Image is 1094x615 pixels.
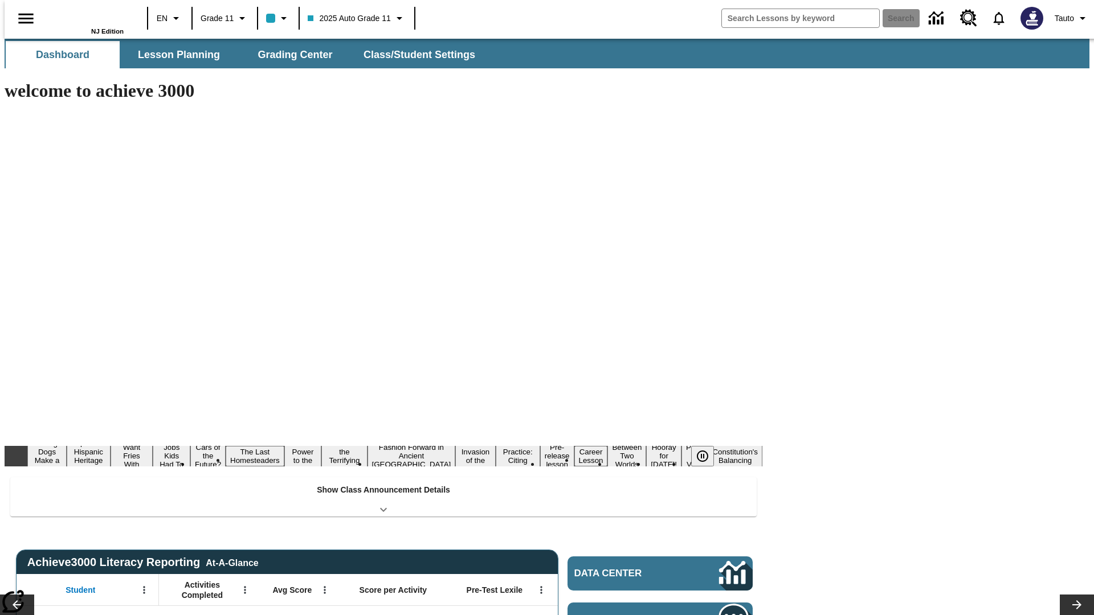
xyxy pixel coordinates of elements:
a: Data Center [568,556,753,591]
button: Profile/Settings [1050,8,1094,28]
button: Open Menu [316,581,333,598]
button: Select a new avatar [1014,3,1050,33]
span: 2025 Auto Grade 11 [308,13,390,24]
button: Dashboard [6,41,120,68]
button: Slide 10 The Invasion of the Free CD [455,437,495,475]
button: Slide 17 The Constitution's Balancing Act [708,437,762,475]
button: Pause [691,446,714,466]
span: Achieve3000 Literacy Reporting [27,556,259,569]
button: Slide 6 The Last Homesteaders [226,446,284,466]
img: Avatar [1020,7,1043,30]
a: Notifications [984,3,1014,33]
button: Slide 4 Dirty Jobs Kids Had To Do [153,433,190,479]
button: Slide 15 Hooray for Constitution Day! [646,441,681,470]
span: Activities Completed [165,580,240,600]
button: Slide 11 Mixed Practice: Citing Evidence [496,437,540,475]
button: Grade: Grade 11, Select a grade [196,8,254,28]
a: Home [50,5,124,28]
button: Slide 1 Diving Dogs Make a Splash [27,437,67,475]
button: Slide 7 Solar Power to the People [284,437,322,475]
button: Slide 16 Point of View [681,441,708,470]
button: Slide 3 Do You Want Fries With That? [111,433,153,479]
button: Lesson Planning [122,41,236,68]
span: Data Center [574,568,681,579]
h1: welcome to achieve 3000 [5,80,762,101]
span: NJ Edition [91,28,124,35]
span: Grade 11 [201,13,234,24]
input: search field [722,9,879,27]
button: Grading Center [238,41,352,68]
a: Data Center [922,3,953,34]
button: Open Menu [236,581,254,598]
button: Slide 12 Pre-release lesson [540,441,574,470]
button: Slide 14 Between Two Worlds [607,441,646,470]
span: EN [157,13,168,24]
span: Avg Score [272,585,312,595]
div: Pause [691,446,725,466]
span: Student [66,585,95,595]
a: Resource Center, Will open in new tab [953,3,984,34]
div: At-A-Glance [206,556,258,568]
span: Tauto [1055,13,1074,24]
button: Open side menu [9,2,43,35]
button: Lesson carousel, Next [1060,594,1094,615]
button: Open Menu [136,581,153,598]
span: Score per Activity [360,585,427,595]
button: Slide 9 Fashion Forward in Ancient Rome [368,441,456,470]
button: Class/Student Settings [354,41,484,68]
button: Class: 2025 Auto Grade 11, Select your class [303,8,410,28]
button: Slide 2 ¡Viva Hispanic Heritage Month! [67,437,111,475]
div: Home [50,4,124,35]
button: Class color is light blue. Change class color [262,8,295,28]
span: Pre-Test Lexile [467,585,523,595]
button: Open Menu [533,581,550,598]
button: Language: EN, Select a language [152,8,188,28]
div: SubNavbar [5,39,1089,68]
button: Slide 8 Attack of the Terrifying Tomatoes [321,437,367,475]
div: SubNavbar [5,41,485,68]
button: Slide 5 Cars of the Future? [190,441,226,470]
p: Show Class Announcement Details [317,484,450,496]
button: Slide 13 Career Lesson [574,446,608,466]
div: Show Class Announcement Details [10,477,757,516]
